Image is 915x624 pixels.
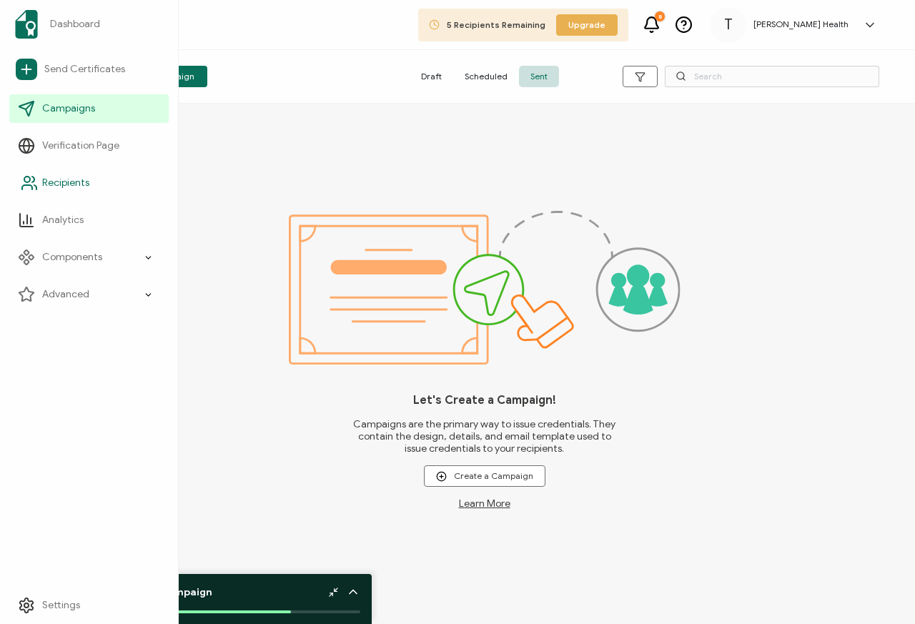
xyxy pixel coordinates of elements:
img: campaigns.svg [289,211,681,365]
a: Settings [9,591,169,620]
button: Create a Campaign [424,465,545,487]
a: Campaigns [9,94,169,123]
span: Create a Campaign [436,471,533,482]
input: Search [665,66,879,87]
span: Scheduled [453,66,519,87]
span: Sent [519,66,559,87]
div: 8 [655,11,665,21]
span: 5 Recipients Remaining [447,19,545,30]
span: Analytics [42,213,84,227]
span: Upgrade [568,19,605,31]
span: Verification Page [42,139,119,153]
h5: [PERSON_NAME] Health [753,19,849,29]
span: Dashboard [50,17,100,31]
a: Recipients [9,169,169,197]
span: Settings [42,598,80,613]
span: Draft [410,66,453,87]
a: Analytics [9,206,169,234]
a: Learn More [459,497,510,510]
iframe: Chat Widget [844,555,915,624]
span: Campaigns [42,101,95,116]
span: Components [42,250,102,264]
span: Campaigns are the primary way to issue credentials. They contain the design, details, and email t... [347,418,622,455]
img: sertifier-logomark-colored.svg [15,10,38,39]
b: Campaign [159,586,212,598]
a: Verification Page [9,132,169,160]
span: Advanced [42,287,89,302]
span: Recipients [42,176,89,190]
span: T [724,14,733,36]
a: Dashboard [9,4,169,44]
h1: Let's Create a Campaign! [413,393,556,407]
a: Send Certificates [9,53,169,86]
span: Send Certificates [44,62,125,76]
